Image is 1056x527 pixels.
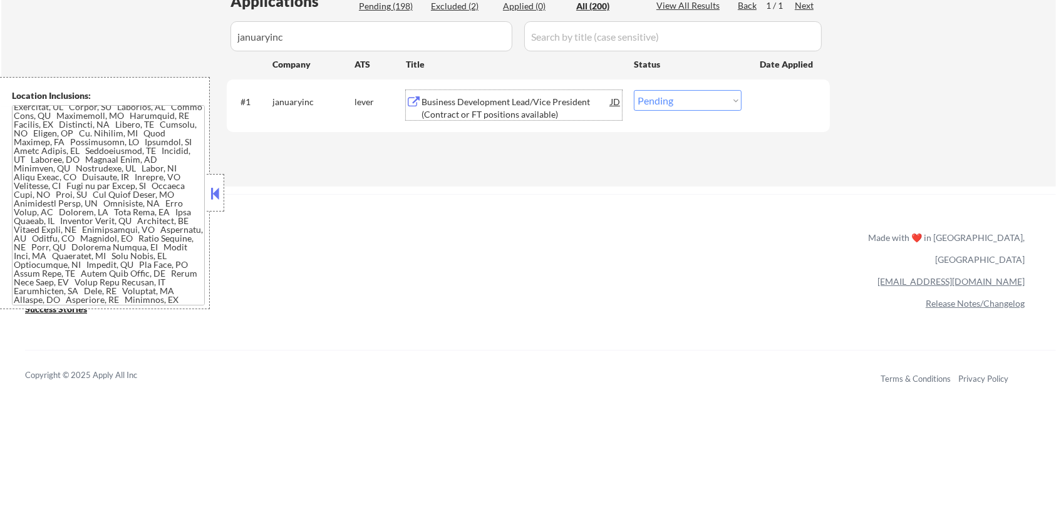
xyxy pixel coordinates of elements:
div: Location Inclusions: [12,90,205,102]
div: Date Applied [760,58,815,71]
div: Business Development Lead/Vice President (Contract or FT positions available) [422,96,611,120]
a: Terms & Conditions [881,374,951,384]
div: #1 [241,96,262,108]
a: Privacy Policy [958,374,1008,384]
a: Success Stories [25,303,104,319]
div: ATS [355,58,406,71]
div: Status [634,53,742,75]
div: Company [272,58,355,71]
div: lever [355,96,406,108]
div: Copyright © 2025 Apply All Inc [25,369,169,382]
a: Release Notes/Changelog [926,298,1025,309]
a: [EMAIL_ADDRESS][DOMAIN_NAME] [877,276,1025,287]
a: Refer & earn free applications 👯‍♀️ [25,244,606,257]
div: januaryinc [272,96,355,108]
div: Title [406,58,622,71]
input: Search by title (case sensitive) [524,21,822,51]
div: JD [609,90,622,113]
input: Search by company (case sensitive) [230,21,512,51]
div: Made with ❤️ in [GEOGRAPHIC_DATA], [GEOGRAPHIC_DATA] [863,227,1025,270]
